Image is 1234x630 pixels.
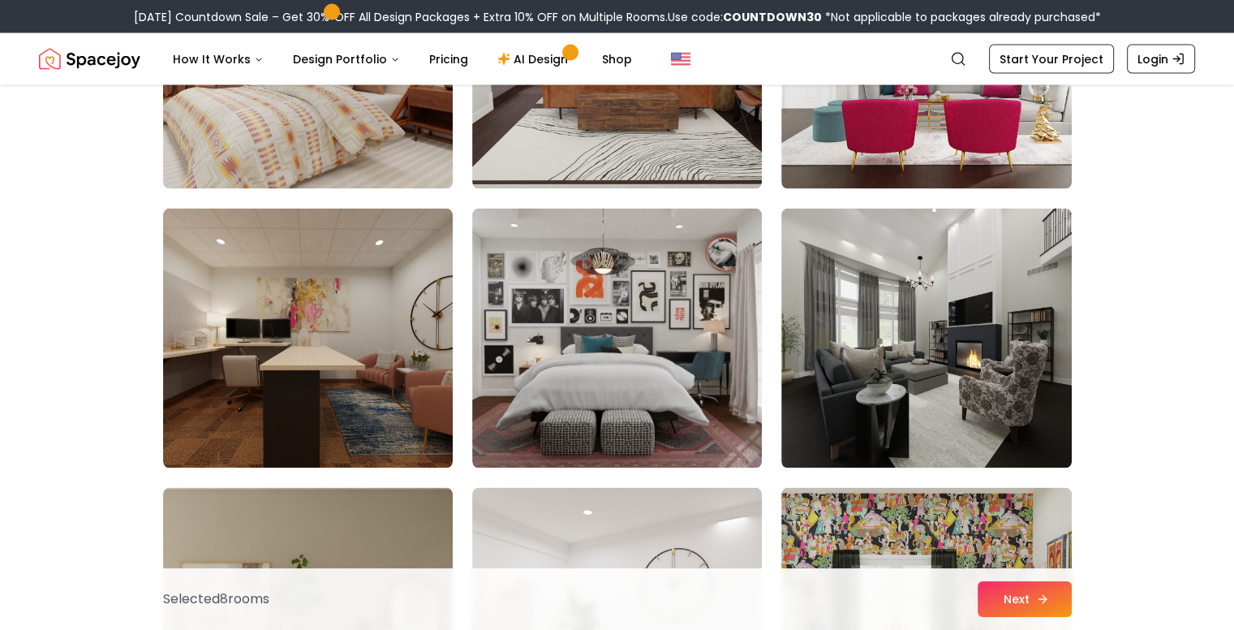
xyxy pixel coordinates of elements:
nav: Global [39,32,1195,84]
a: Pricing [416,42,481,75]
button: How It Works [160,42,277,75]
nav: Main [160,42,645,75]
img: Room room-36 [781,208,1071,468]
div: [DATE] Countdown Sale – Get 30% OFF All Design Packages + Extra 10% OFF on Multiple Rooms. [134,8,1101,24]
img: Spacejoy Logo [39,42,140,75]
a: AI Design [484,42,586,75]
button: Next [978,581,1072,617]
button: Design Portfolio [280,42,413,75]
img: United States [671,49,690,68]
b: COUNTDOWN30 [723,8,822,24]
a: Spacejoy [39,42,140,75]
a: Shop [589,42,645,75]
a: Login [1127,44,1195,73]
a: Start Your Project [989,44,1114,73]
span: *Not applicable to packages already purchased* [822,8,1101,24]
img: Room room-34 [163,208,453,468]
img: Room room-35 [472,208,762,468]
p: Selected 8 room s [163,589,269,609]
span: Use code: [668,8,822,24]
